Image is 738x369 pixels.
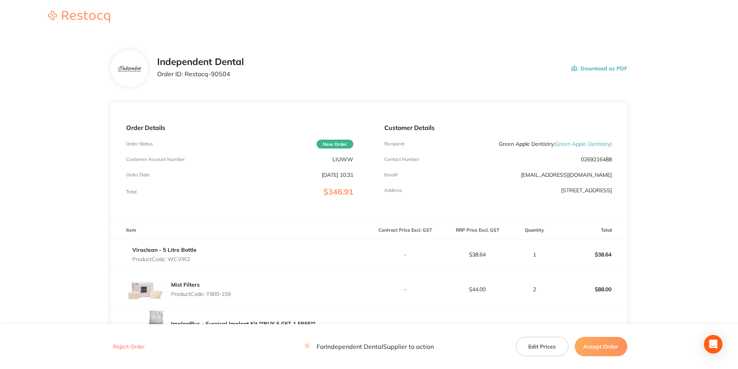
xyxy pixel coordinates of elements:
p: Order Date [126,172,150,178]
p: Contact Number [384,157,420,162]
h2: Independent Dental [157,56,244,67]
img: bHc1czZ3cw [126,309,165,348]
p: Recipient [384,141,404,147]
p: 1 [514,251,555,258]
th: Total [555,221,627,239]
a: Restocq logo [40,11,118,24]
span: ( Green Apple Dentistry ) [554,140,612,147]
p: - [369,251,441,258]
p: Customer Account Number [126,157,185,162]
p: Product Code: WCVIR2 [132,256,197,262]
button: Download as PDF [571,56,627,80]
p: Emaill [384,172,397,178]
a: Viraclean - 5 Litre Bottle [132,246,197,253]
button: Reject Order [111,343,147,350]
a: [EMAIL_ADDRESS][DOMAIN_NAME] [521,171,612,178]
p: $38.64 [555,245,627,264]
p: Product Code: Y900-159 [171,291,231,297]
span: $346.91 [324,187,353,196]
img: bzV5Y2k1dA [116,65,142,73]
p: [DATE] 10:31 [322,172,353,178]
p: For Independent Dental Supplier to action [304,343,434,350]
p: 0269216488 [581,156,612,162]
div: Open Intercom Messenger [704,335,723,354]
th: RRP Price Excl. GST [441,221,514,239]
p: LIUWW [332,156,353,162]
p: Green Apple Dentistry [499,141,612,147]
p: - [369,286,441,292]
button: Accept Order [575,337,627,356]
p: $88.00 [555,280,627,299]
p: Order Status [126,141,153,147]
p: Order ID: Restocq- 90504 [157,70,244,77]
img: Restocq logo [40,11,118,22]
a: Mist Filters [171,281,200,288]
p: $44.00 [442,286,513,292]
button: Edit Prices [516,337,568,356]
p: Customer Details [384,124,611,131]
p: Address [384,188,402,193]
p: 2 [514,286,555,292]
a: ImplanPlus - Surgical Implant Kit **BUY 5 GET 1 FREE** [171,320,315,327]
th: Contract Price Excl. GST [369,221,441,239]
p: [STREET_ADDRESS] [561,187,612,193]
p: $38.64 [442,251,513,258]
p: Order Details [126,124,353,131]
img: dWY0YTJweQ [126,270,165,309]
p: $188.73 [555,319,627,338]
th: Item [111,221,369,239]
p: Total [126,189,137,195]
span: New Order [317,140,353,149]
th: Quantity [514,221,555,239]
